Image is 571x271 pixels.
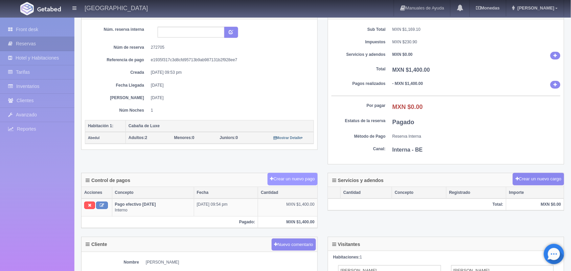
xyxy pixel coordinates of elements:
th: Concepto [392,187,447,199]
th: Pagado: [82,216,258,228]
b: MXN $0.00 [392,104,423,110]
dd: [DATE] [151,95,309,101]
dt: Total [332,66,386,72]
dt: Método de Pago [332,134,386,139]
b: - MXN $1,400.00 [392,81,423,86]
b: Pagado [392,119,414,126]
b: Interna - BE [392,147,423,153]
dt: Creada [90,70,144,75]
dt: Referencia de pago [90,57,144,63]
span: 2 [129,135,147,140]
strong: Juniors: [220,135,236,140]
span: 0 [174,135,195,140]
dt: Núm Noches [90,108,144,113]
th: Acciones [82,187,112,199]
div: 1 [333,254,559,260]
small: Mostrar Detalle [273,136,303,140]
b: MXN $1,400.00 [392,67,430,73]
span: 0 [220,135,238,140]
dd: 272705 [151,45,309,50]
dd: [DATE] 09:53 pm [151,70,309,75]
dt: Fecha Llegada [90,83,144,88]
button: Nuevo comentario [272,239,316,251]
th: Cantidad [341,187,392,199]
dt: Por pagar [332,103,386,109]
dd: MXN $1,169.10 [392,27,561,32]
h4: Visitantes [332,242,360,247]
th: Cabaña de Luxe [126,120,314,132]
dt: Estatus de la reserva [332,118,386,124]
h4: Cliente [86,242,107,247]
b: Monedas [476,5,500,10]
th: MXN $0.00 [506,199,564,210]
strong: Menores: [174,135,192,140]
dt: Núm de reserva [90,45,144,50]
dd: MXN $230.90 [392,39,561,45]
b: Pago efectivo [DATE] [115,202,156,207]
a: Mostrar Detalle [273,135,303,140]
dd: Reserva Interna [392,134,561,139]
span: [PERSON_NAME] [516,5,554,10]
dd: 1 [151,108,309,113]
h4: Control de pagos [86,178,130,183]
td: [DATE] 09:54 pm [194,199,258,216]
dt: Servicios y adendos [332,52,386,58]
dt: Sub Total [332,27,386,32]
dt: Canal: [332,146,386,152]
td: MXN $1,400.00 [258,199,317,216]
th: Total: [328,199,506,210]
h4: [GEOGRAPHIC_DATA] [85,3,148,12]
strong: Adultos: [129,135,145,140]
dt: Nombre [85,259,139,265]
dt: Núm. reserva interna [90,27,144,32]
th: Registrado [447,187,506,199]
dd: [DATE] [151,83,309,88]
small: Abedul [88,136,100,140]
dd: [PERSON_NAME] [146,259,314,265]
th: Concepto [112,187,194,199]
dt: [PERSON_NAME] [90,95,144,101]
button: Crear un nuevo cargo [513,173,564,185]
b: MXN $0.00 [392,52,413,57]
th: Fecha [194,187,258,199]
strong: Habitaciones: [333,255,360,259]
button: Crear un nuevo pago [268,173,318,185]
th: Cantidad [258,187,317,199]
dd: e1935f317c3d8cfd95713b9ab987131b2f928ee7 [151,57,309,63]
dt: Impuestos [332,39,386,45]
th: Importe [506,187,564,199]
img: Getabed [20,2,34,15]
h4: Servicios y adendos [332,178,384,183]
td: Interno [112,199,194,216]
b: Habitación 1: [88,123,113,128]
th: MXN $1,400.00 [258,216,317,228]
dt: Pagos realizados [332,81,386,87]
img: Getabed [37,6,61,12]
